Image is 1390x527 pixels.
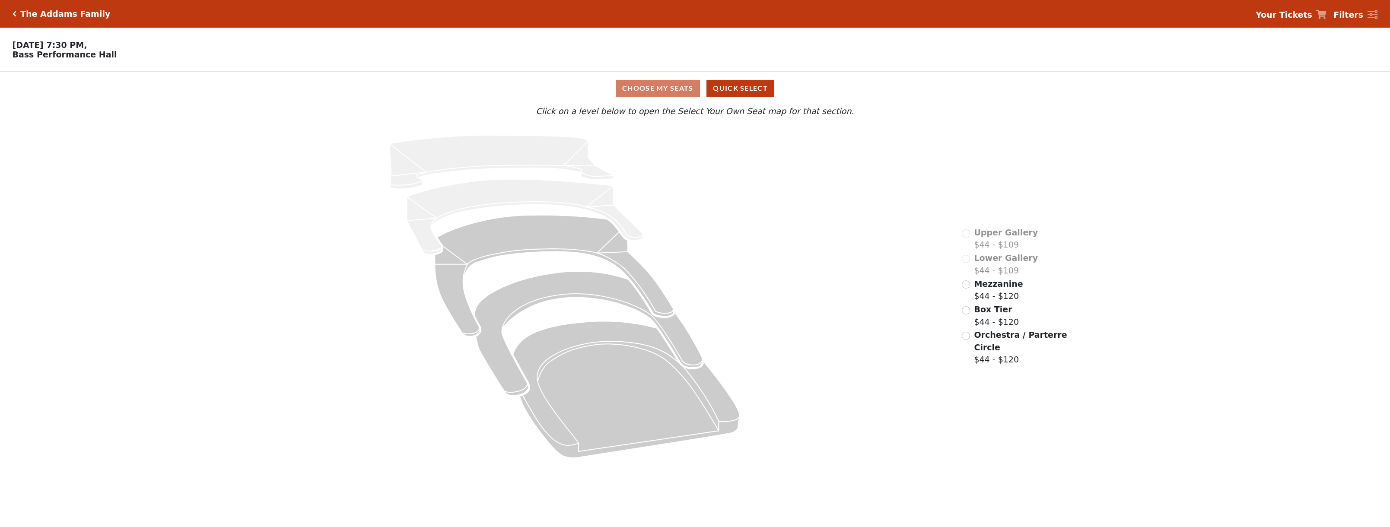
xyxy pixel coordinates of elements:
[20,9,110,19] h5: The Addams Family
[1333,10,1363,19] strong: Filters
[974,278,1023,302] label: $44 - $120
[974,228,1038,237] span: Upper Gallery
[1333,9,1377,21] a: Filters
[974,279,1023,289] span: Mezzanine
[513,321,740,458] path: Orchestra / Parterre Circle - Seats Available: 230
[390,135,614,189] path: Upper Gallery - Seats Available: 0
[1256,10,1312,19] strong: Your Tickets
[974,329,1068,366] label: $44 - $120
[1256,9,1326,21] a: Your Tickets
[974,305,1012,314] span: Box Tier
[974,252,1038,276] label: $44 - $109
[407,179,643,254] path: Lower Gallery - Seats Available: 0
[974,226,1038,251] label: $44 - $109
[706,80,774,97] button: Quick Select
[13,11,16,17] a: Click here to go back to filters
[974,330,1067,352] span: Orchestra / Parterre Circle
[974,303,1019,328] label: $44 - $120
[180,105,1210,117] p: Click on a level below to open the Select Your Own Seat map for that section.
[974,253,1038,263] span: Lower Gallery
